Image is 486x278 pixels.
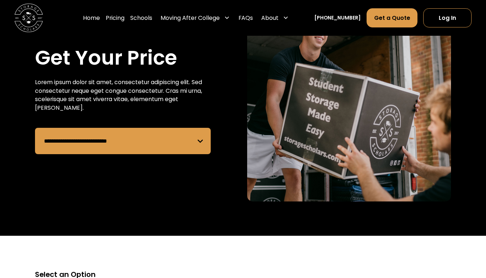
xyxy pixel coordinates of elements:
a: Home [83,8,100,28]
a: FAQs [238,8,253,28]
div: Moving After College [158,8,232,28]
a: Get a Quote [367,8,418,27]
form: Remind Form [35,128,210,154]
div: About [261,14,279,22]
a: Schools [130,8,152,28]
h1: Get Your Price [35,45,177,71]
a: Log In [423,8,472,27]
div: Lorem ipsum dolor sit amet, consectetur adipiscing elit. Sed consectetur neque eget congue consec... [35,78,210,112]
div: About [258,8,291,28]
img: Storage Scholars main logo [14,4,43,32]
a: Pricing [106,8,124,28]
a: [PHONE_NUMBER] [314,14,361,22]
div: Moving After College [161,14,220,22]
